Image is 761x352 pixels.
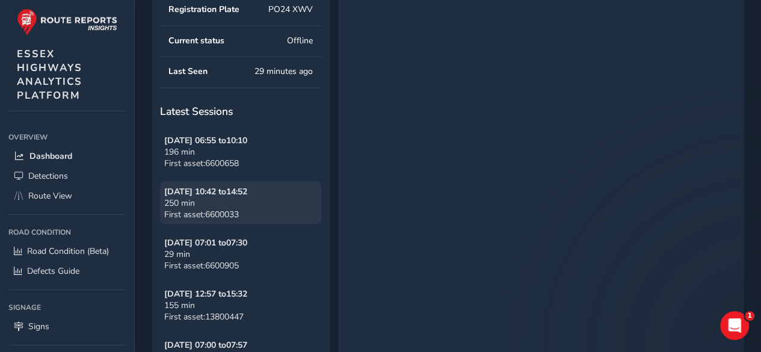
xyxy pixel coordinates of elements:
a: Route View [8,186,126,206]
div: First asset: 6600658 [164,158,317,169]
a: Signs [8,316,126,336]
div: Last Seen [168,66,208,77]
strong: [DATE] 07:00 to 07:57 [164,339,247,351]
div: Road Condition [8,223,126,241]
strong: [DATE] 12:57 to 15:32 [164,288,247,300]
a: [DATE] 10:42 to14:52250 minFirst asset:6600033 [160,182,321,224]
a: [DATE] 06:55 to10:10196 minFirst asset:6600658 [160,131,321,173]
a: Defects Guide [8,261,126,281]
div: 155 min [164,300,317,311]
div: Offline [287,35,313,46]
a: Dashboard [8,146,126,166]
span: 1 [745,311,754,321]
div: Signage [8,298,126,316]
a: Road Condition (Beta) [8,241,126,261]
div: 250 min [164,197,317,209]
span: ESSEX HIGHWAYS ANALYTICS PLATFORM [17,47,82,102]
div: 29 min [164,249,317,260]
a: [DATE] 07:01 to07:3029 minFirst asset:6600905 [160,233,321,276]
iframe: Intercom live chat [720,311,749,340]
div: First asset: 6600033 [164,209,317,220]
div: Registration Plate [168,4,239,15]
div: First asset: 6600905 [164,260,317,271]
strong: [DATE] 06:55 to 10:10 [164,135,247,146]
div: Overview [8,128,126,146]
span: Road Condition (Beta) [27,245,109,257]
h2: Latest Sessions [160,105,321,118]
span: Detections [28,170,68,182]
span: Signs [28,321,49,332]
img: rr logo [17,8,117,36]
strong: [DATE] 07:01 to 07:30 [164,237,247,249]
div: Current status [168,35,224,46]
span: Defects Guide [27,265,79,277]
a: [DATE] 12:57 to15:32155 minFirst asset:13800447 [160,284,321,327]
strong: [DATE] 10:42 to 14:52 [164,186,247,197]
span: Route View [28,190,72,202]
div: 29 minutes ago [254,66,313,77]
a: Detections [8,166,126,186]
div: First asset: 13800447 [164,311,317,323]
div: 196 min [164,146,317,158]
div: PO24 XWV [268,4,313,15]
span: Dashboard [29,150,72,162]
